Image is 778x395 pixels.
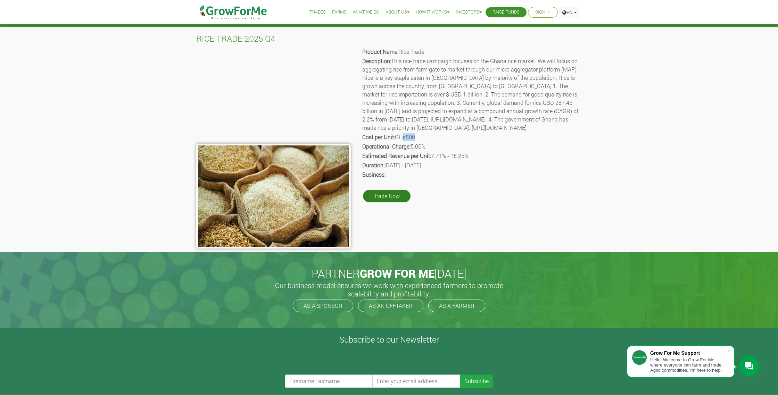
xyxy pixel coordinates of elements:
p: 5.00% [362,142,581,151]
b: Estimated Revenue per Unit: [362,152,431,159]
p: 7.71% - 15.25% [362,152,581,160]
b: Business: [362,171,386,178]
b: Operational Charge: [362,143,411,150]
h5: Our business model ensures we work with experienced farmers to promote scalability and profitabil... [267,281,511,298]
p: This rice trade campaign focuses on the Ghana rice market. We will focus on aggregating rice from... [362,57,581,132]
div: Hello! Welcome to Grow For Me where everyone can farm and trade Agric commodities. I'm here to help. [650,357,727,373]
p: Rice Trade [362,48,581,56]
a: Farms [332,9,347,16]
a: AS A SPONSOR [293,300,353,312]
span: GROW FOR ME [360,266,434,281]
b: Description: [362,57,391,65]
a: EN [559,7,580,18]
a: What We Do [353,9,379,16]
p: GHȼ800 [362,133,581,141]
p: [DATE] - [DATE] [362,161,581,169]
input: Enter your email address [372,375,461,388]
button: Subscribe [460,375,493,388]
a: Raise Funds [493,9,520,16]
input: Firstname Lastname [285,375,373,388]
h2: PARTNER [DATE] [199,267,579,280]
a: AS AN OFFTAKER [358,300,423,312]
b: Product Name: [362,48,398,55]
a: How it Works [416,9,449,16]
a: About Us [386,9,409,16]
h4: RICE TRADE 2025 Q4 [196,34,582,44]
img: growforme image [196,144,351,249]
a: Sign In [535,9,551,16]
a: Investors [456,9,482,16]
b: Cost per Unit: [362,133,395,141]
a: Trades [309,9,326,16]
a: AS A FARMER [428,300,485,312]
h4: Subscribe to our Newsletter [9,335,769,345]
a: Trade Now [363,190,411,202]
iframe: reCAPTCHA [285,347,390,375]
b: Duration: [362,161,384,169]
div: Grow For Me Support [650,350,727,356]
